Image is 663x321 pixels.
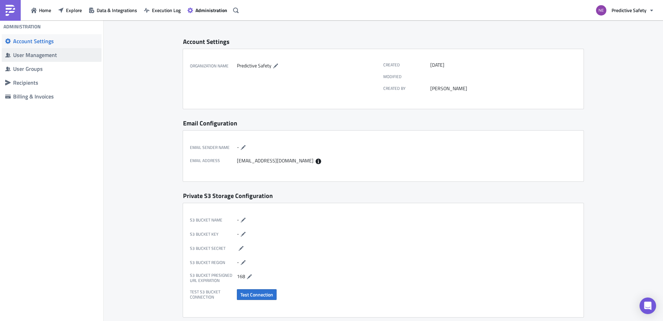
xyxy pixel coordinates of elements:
label: Modified [383,74,430,79]
button: Explore [55,5,85,16]
div: [EMAIL_ADDRESS][DOMAIN_NAME] [237,158,380,164]
div: Account Settings [183,38,584,46]
time: 2023-08-28T10:16:06Z [430,62,444,68]
label: S3 Bucket Secret [190,244,237,253]
span: Predictive Safety [237,62,271,69]
button: Execution Log [141,5,184,16]
div: User Groups [13,65,98,72]
span: - [237,258,239,265]
label: S3 Bucket Key [190,230,237,238]
label: Created by [383,85,430,92]
button: Administration [184,5,231,16]
div: User Management [13,51,98,58]
button: Home [28,5,55,16]
label: Created [383,62,430,68]
div: Email Configuration [183,119,584,127]
label: S3 Bucket Name [190,216,237,224]
img: PushMetrics [5,5,16,16]
span: Data & Integrations [97,7,137,14]
div: Recipients [13,79,98,86]
label: Test S3 Bucket Connection [190,289,237,300]
div: Private S3 Storage Configuration [183,192,584,200]
button: Data & Integrations [85,5,141,16]
span: 168 [237,272,245,280]
span: Execution Log [152,7,181,14]
div: Account Settings [13,38,98,45]
label: S3 Bucket Region [190,258,237,267]
label: S3 Bucket Presigned URL expiration [190,273,237,283]
label: Email Sender Name [190,143,237,152]
div: [PERSON_NAME] [430,85,573,92]
label: Email Address [190,158,237,164]
span: - [237,143,239,150]
div: Billing & Invoices [13,93,98,100]
span: Administration [195,7,227,14]
span: Predictive Safety [612,7,646,14]
span: Test Connection [240,291,273,298]
span: - [237,230,239,237]
button: Test Connection [237,289,277,300]
label: Organization Name [190,62,237,70]
div: Open Intercom Messenger [640,298,656,314]
span: - [237,216,239,223]
span: Explore [66,7,82,14]
button: Predictive Safety [592,3,658,18]
h4: Administration [3,23,41,30]
span: Home [39,7,51,14]
img: Avatar [595,4,607,16]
